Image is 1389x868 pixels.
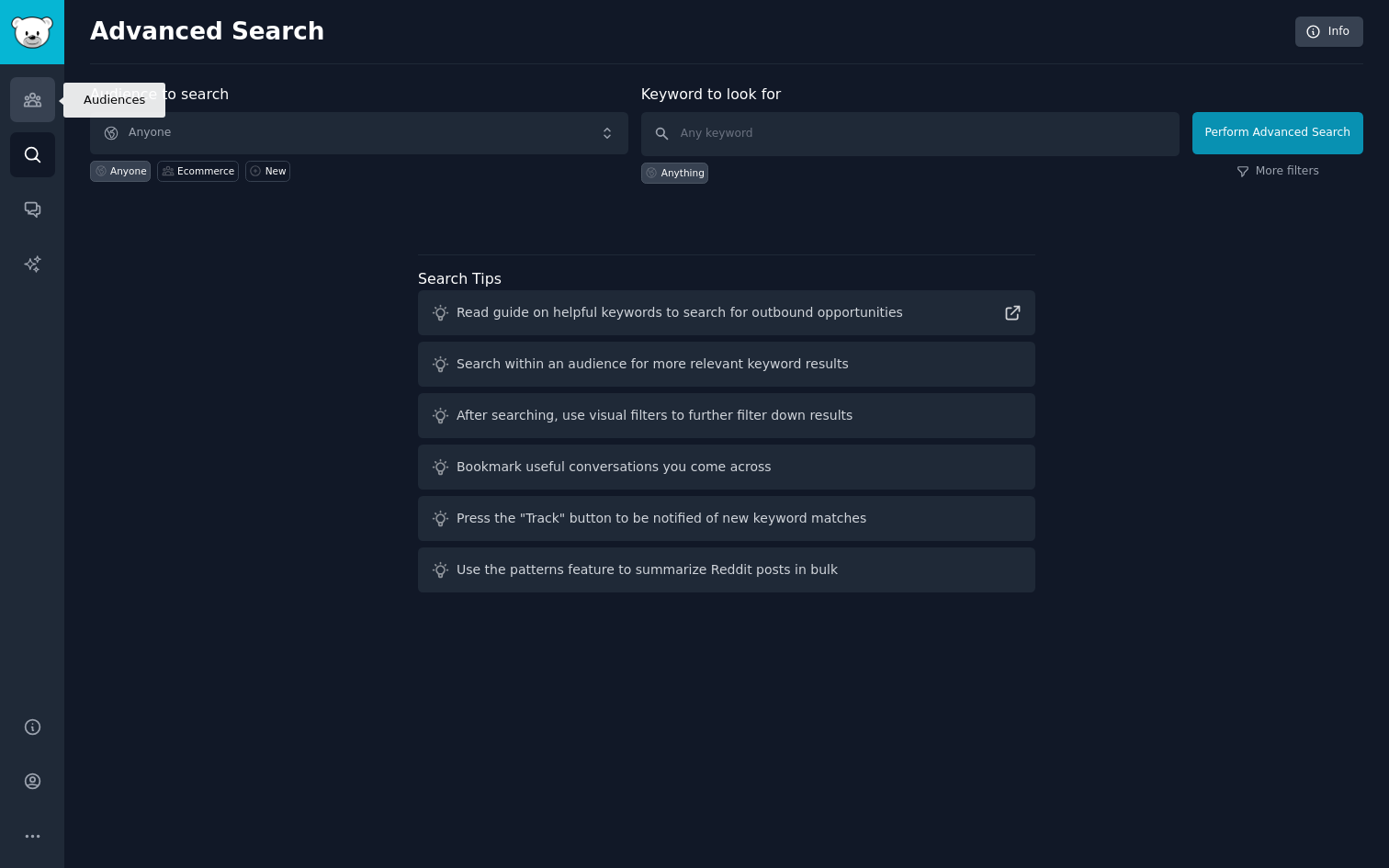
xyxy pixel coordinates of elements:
a: New [245,161,290,182]
div: Anyone [110,164,147,177]
label: Audience to search [90,85,229,103]
div: After searching, use visual filters to further filter down results [457,406,853,425]
div: Anything [661,166,705,179]
button: Anyone [90,112,628,154]
div: Press the "Track" button to be notified of new keyword matches [457,509,866,528]
div: Use the patterns feature to summarize Reddit posts in bulk [457,560,838,580]
div: Ecommerce [177,164,234,177]
h2: Advanced Search [90,17,1285,47]
label: Keyword to look for [641,85,782,103]
a: More filters [1237,163,1319,180]
img: GummySearch logo [11,17,53,49]
div: Search within an audience for more relevant keyword results [457,355,849,374]
div: New [265,164,287,177]
div: Read guide on helpful keywords to search for outbound opportunities [457,303,903,322]
div: Bookmark useful conversations you come across [457,457,772,477]
input: Any keyword [641,112,1180,156]
a: Info [1295,17,1363,48]
button: Perform Advanced Search [1192,112,1363,154]
label: Search Tips [418,270,502,287]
